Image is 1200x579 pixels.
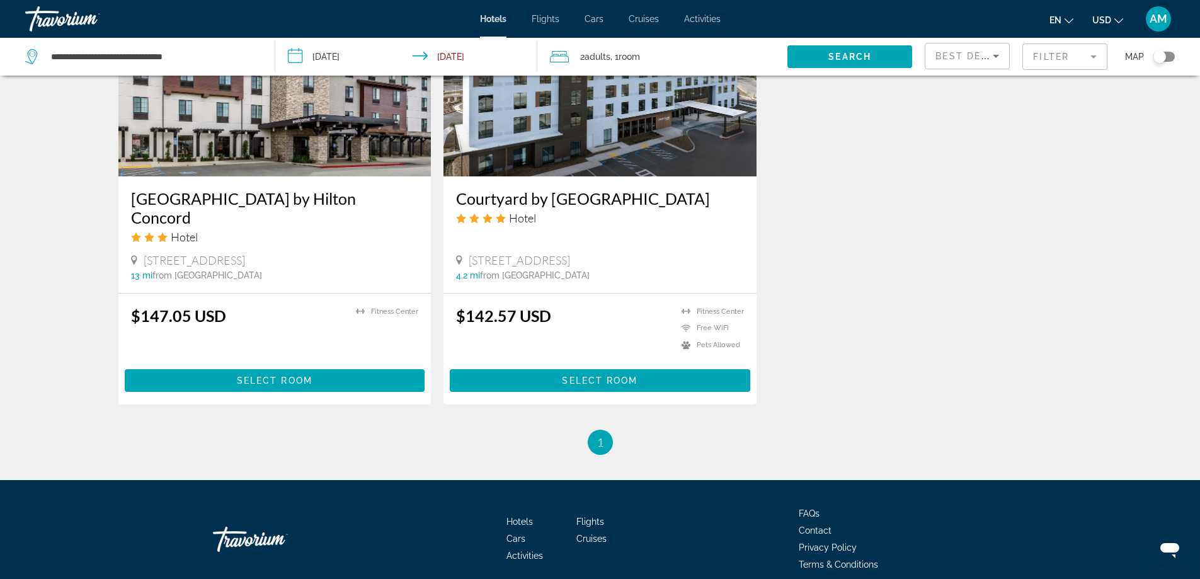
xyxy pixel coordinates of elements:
[799,542,857,553] a: Privacy Policy
[675,340,744,350] li: Pets Allowed
[456,306,551,325] ins: $142.57 USD
[1144,51,1175,62] button: Toggle map
[144,253,245,267] span: [STREET_ADDRESS]
[506,517,533,527] a: Hotels
[787,45,912,68] button: Search
[456,270,480,280] span: 4.2 mi
[237,375,312,386] span: Select Room
[619,52,640,62] span: Room
[610,48,640,66] span: , 1
[450,369,750,392] button: Select Room
[675,323,744,334] li: Free WiFi
[1049,15,1061,25] span: en
[562,375,637,386] span: Select Room
[576,534,607,544] a: Cruises
[532,14,559,24] a: Flights
[131,306,226,325] ins: $147.05 USD
[576,517,604,527] a: Flights
[171,230,198,244] span: Hotel
[131,189,419,227] a: [GEOGRAPHIC_DATA] by Hilton Concord
[456,189,744,208] a: Courtyard by [GEOGRAPHIC_DATA]
[506,551,543,561] a: Activities
[131,230,419,244] div: 3 star Hotel
[1092,15,1111,25] span: USD
[1125,48,1144,66] span: Map
[799,559,878,570] a: Terms & Conditions
[131,270,152,280] span: 13 mi
[799,508,820,519] a: FAQs
[118,430,1082,455] nav: Pagination
[828,52,871,62] span: Search
[585,14,603,24] a: Cars
[684,14,721,24] a: Activities
[597,435,603,449] span: 1
[275,38,538,76] button: Check-in date: Sep 28, 2025 Check-out date: Sep 29, 2025
[456,211,744,225] div: 4 star Hotel
[537,38,787,76] button: Travelers: 2 adults, 0 children
[1092,11,1123,29] button: Change currency
[25,3,151,35] a: Travorium
[1049,11,1073,29] button: Change language
[799,525,831,536] a: Contact
[1150,529,1190,569] iframe: Button to launch messaging window
[580,48,610,66] span: 2
[125,372,425,386] a: Select Room
[450,372,750,386] a: Select Room
[1150,13,1167,25] span: AM
[480,14,506,24] a: Hotels
[585,52,610,62] span: Adults
[469,253,570,267] span: [STREET_ADDRESS]
[1142,6,1175,32] button: User Menu
[152,270,262,280] span: from [GEOGRAPHIC_DATA]
[675,306,744,317] li: Fitness Center
[1022,43,1107,71] button: Filter
[506,534,525,544] a: Cars
[125,369,425,392] button: Select Room
[935,49,999,64] mat-select: Sort by
[935,51,1001,61] span: Best Deals
[629,14,659,24] a: Cruises
[480,270,590,280] span: from [GEOGRAPHIC_DATA]
[509,211,536,225] span: Hotel
[213,520,339,558] a: Travorium
[350,306,418,317] li: Fitness Center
